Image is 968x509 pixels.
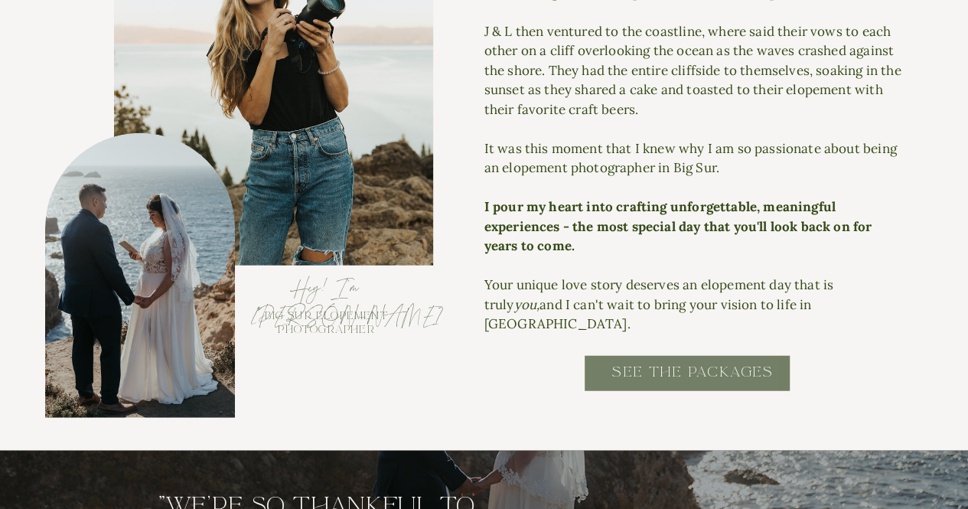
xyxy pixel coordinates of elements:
b: I pour my heart into crafting unforgettable, meaningful experiences - the most special day that y... [484,198,872,254]
h3: big sur elopement photographer [220,309,433,341]
p: Hey! I'm [PERSON_NAME] [253,276,400,303]
a: SEE THE PACKAGES [539,363,847,397]
i: you, [513,296,539,313]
